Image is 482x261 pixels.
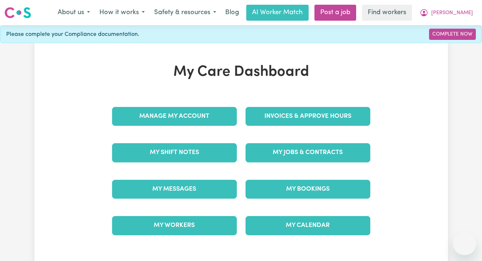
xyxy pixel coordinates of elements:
[246,180,370,199] a: My Bookings
[314,5,356,21] a: Post a job
[149,5,221,20] button: Safety & resources
[6,30,139,39] span: Please complete your Compliance documentation.
[246,216,370,235] a: My Calendar
[246,143,370,162] a: My Jobs & Contracts
[112,216,237,235] a: My Workers
[108,63,375,81] h1: My Care Dashboard
[415,5,478,20] button: My Account
[95,5,149,20] button: How it works
[431,9,473,17] span: [PERSON_NAME]
[362,5,412,21] a: Find workers
[112,143,237,162] a: My Shift Notes
[4,6,31,19] img: Careseekers logo
[4,4,31,21] a: Careseekers logo
[453,232,476,255] iframe: Button to launch messaging window
[112,107,237,126] a: Manage My Account
[429,29,476,40] a: Complete Now
[246,107,370,126] a: Invoices & Approve Hours
[112,180,237,199] a: My Messages
[53,5,95,20] button: About us
[246,5,309,21] a: AI Worker Match
[221,5,243,21] a: Blog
